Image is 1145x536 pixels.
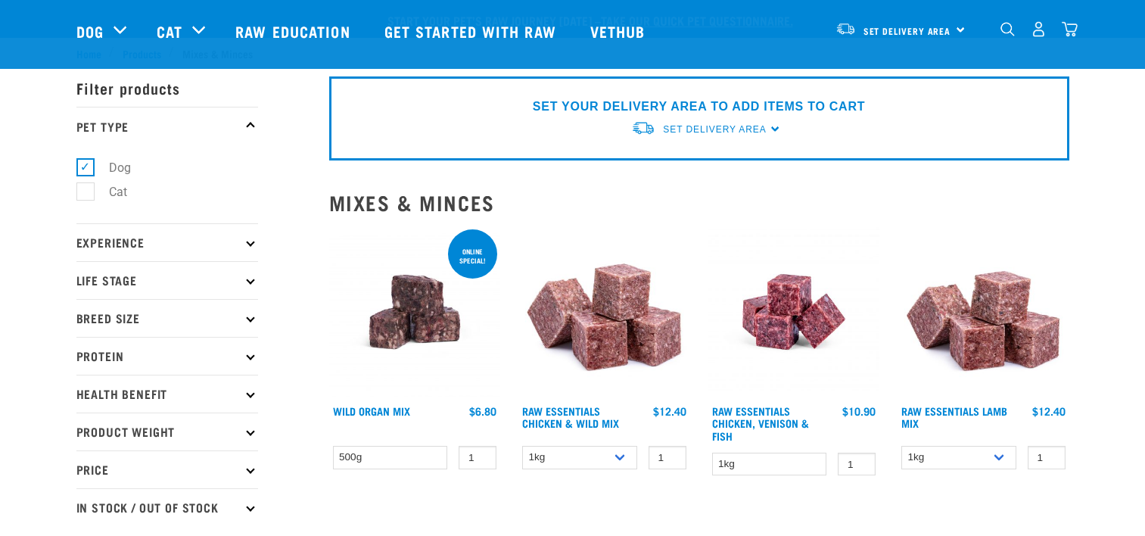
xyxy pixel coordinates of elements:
[842,405,876,417] div: $10.90
[76,299,258,337] p: Breed Size
[653,405,686,417] div: $12.40
[76,337,258,375] p: Protein
[901,408,1007,425] a: Raw Essentials Lamb Mix
[898,226,1069,398] img: ?1041 RE Lamb Mix 01
[1032,405,1066,417] div: $12.40
[76,261,258,299] p: Life Stage
[85,158,137,177] label: Dog
[76,488,258,526] p: In Stock / Out Of Stock
[369,1,575,61] a: Get started with Raw
[220,1,369,61] a: Raw Education
[575,1,664,61] a: Vethub
[1000,22,1015,36] img: home-icon-1@2x.png
[333,408,410,413] a: Wild Organ Mix
[76,223,258,261] p: Experience
[329,226,501,398] img: Wild Organ Mix
[448,240,497,272] div: ONLINE SPECIAL!
[329,191,1069,214] h2: Mixes & Minces
[649,446,686,469] input: 1
[469,405,496,417] div: $6.80
[838,453,876,476] input: 1
[712,408,809,438] a: Raw Essentials Chicken, Venison & Fish
[76,107,258,145] p: Pet Type
[533,98,865,116] p: SET YOUR DELIVERY AREA TO ADD ITEMS TO CART
[76,20,104,42] a: Dog
[631,120,655,136] img: van-moving.png
[708,226,880,398] img: Chicken Venison mix 1655
[1062,21,1078,37] img: home-icon@2x.png
[459,446,496,469] input: 1
[76,69,258,107] p: Filter products
[863,28,951,33] span: Set Delivery Area
[85,182,133,201] label: Cat
[663,124,766,135] span: Set Delivery Area
[835,22,856,36] img: van-moving.png
[76,450,258,488] p: Price
[518,226,690,398] img: Pile Of Cubed Chicken Wild Meat Mix
[1031,21,1047,37] img: user.png
[76,375,258,413] p: Health Benefit
[76,413,258,450] p: Product Weight
[157,20,182,42] a: Cat
[522,408,619,425] a: Raw Essentials Chicken & Wild Mix
[1028,446,1066,469] input: 1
